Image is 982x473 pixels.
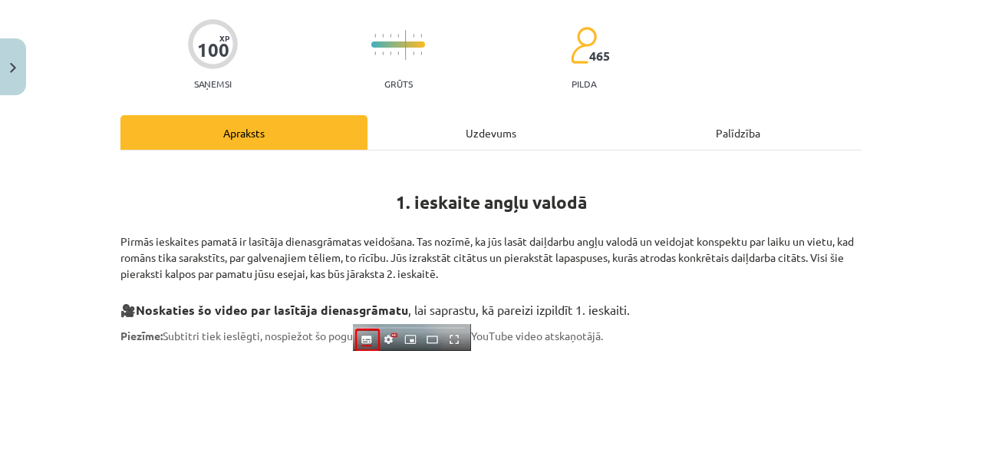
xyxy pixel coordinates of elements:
img: icon-short-line-57e1e144782c952c97e751825c79c345078a6d821885a25fce030b3d8c18986b.svg [397,51,399,55]
img: icon-long-line-d9ea69661e0d244f92f715978eff75569469978d946b2353a9bb055b3ed8787d.svg [405,30,407,60]
span: Subtitri tiek ieslēgti, nospiežot šo pogu YouTube video atskaņotājā. [120,329,603,342]
span: XP [219,34,229,42]
img: icon-short-line-57e1e144782c952c97e751825c79c345078a6d821885a25fce030b3d8c18986b.svg [413,51,414,55]
p: Pirmās ieskaites pamatā ir lasītāja dienasgrāmatas veidošana. Tas nozīmē, ka jūs lasāt daiļdarbu ... [120,217,862,282]
span: 465 [589,49,610,63]
img: icon-short-line-57e1e144782c952c97e751825c79c345078a6d821885a25fce030b3d8c18986b.svg [413,34,414,38]
p: Saņemsi [188,78,238,89]
h3: 🎥 , lai saprastu, kā pareizi izpildīt 1. ieskaiti. [120,291,862,319]
strong: Piezīme: [120,329,163,342]
img: icon-short-line-57e1e144782c952c97e751825c79c345078a6d821885a25fce030b3d8c18986b.svg [382,51,384,55]
strong: 1. ieskaite angļu valodā [396,191,587,213]
div: 100 [197,39,229,61]
img: icon-short-line-57e1e144782c952c97e751825c79c345078a6d821885a25fce030b3d8c18986b.svg [390,51,391,55]
img: students-c634bb4e5e11cddfef0936a35e636f08e4e9abd3cc4e673bd6f9a4125e45ecb1.svg [570,26,597,64]
strong: Noskaties šo video par lasītāja dienasgrāmatu [136,302,408,318]
img: icon-short-line-57e1e144782c952c97e751825c79c345078a6d821885a25fce030b3d8c18986b.svg [382,34,384,38]
img: icon-short-line-57e1e144782c952c97e751825c79c345078a6d821885a25fce030b3d8c18986b.svg [420,34,422,38]
img: icon-short-line-57e1e144782c952c97e751825c79c345078a6d821885a25fce030b3d8c18986b.svg [390,34,391,38]
div: Apraksts [120,115,367,150]
div: Uzdevums [367,115,615,150]
img: icon-short-line-57e1e144782c952c97e751825c79c345078a6d821885a25fce030b3d8c18986b.svg [420,51,422,55]
div: Palīdzība [615,115,862,150]
p: Grūts [384,78,413,89]
img: icon-close-lesson-0947bae3869378f0d4975bcd49f059093ad1ed9edebbc8119c70593378902aed.svg [10,63,16,73]
p: pilda [572,78,596,89]
img: icon-short-line-57e1e144782c952c97e751825c79c345078a6d821885a25fce030b3d8c18986b.svg [397,34,399,38]
img: icon-short-line-57e1e144782c952c97e751825c79c345078a6d821885a25fce030b3d8c18986b.svg [374,34,376,38]
img: icon-short-line-57e1e144782c952c97e751825c79c345078a6d821885a25fce030b3d8c18986b.svg [374,51,376,55]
